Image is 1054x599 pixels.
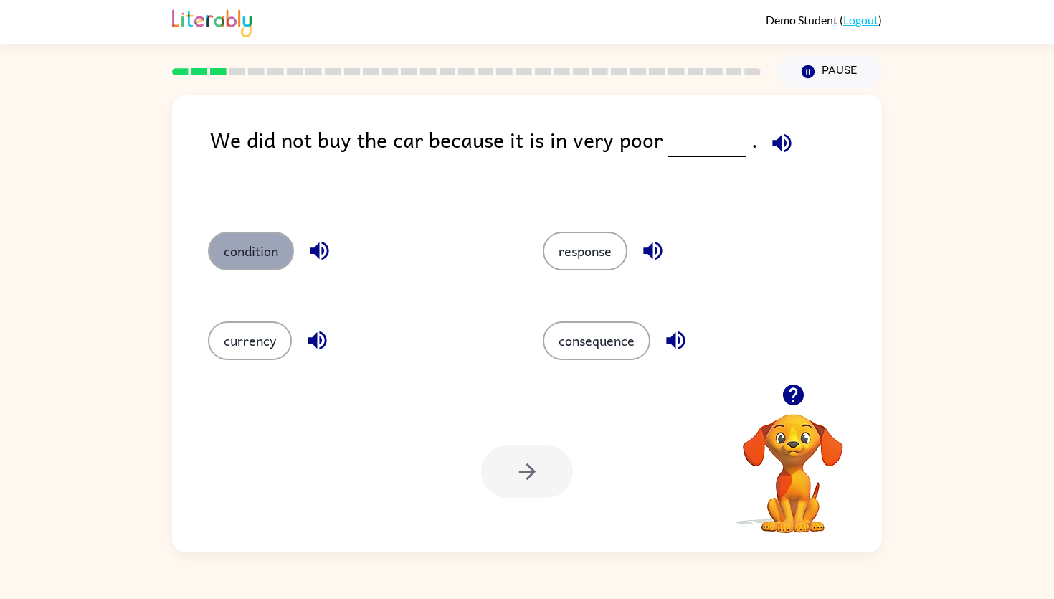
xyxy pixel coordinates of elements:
button: Pause [778,55,882,88]
div: We did not buy the car because it is in very poor . [210,123,882,203]
img: Literably [172,6,252,37]
video: Your browser must support playing .mp4 files to use Literably. Please try using another browser. [721,392,865,535]
button: currency [208,321,292,360]
div: ( ) [766,13,882,27]
span: Demo Student [766,13,840,27]
button: condition [208,232,294,270]
button: response [543,232,627,270]
button: consequence [543,321,650,360]
a: Logout [843,13,878,27]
